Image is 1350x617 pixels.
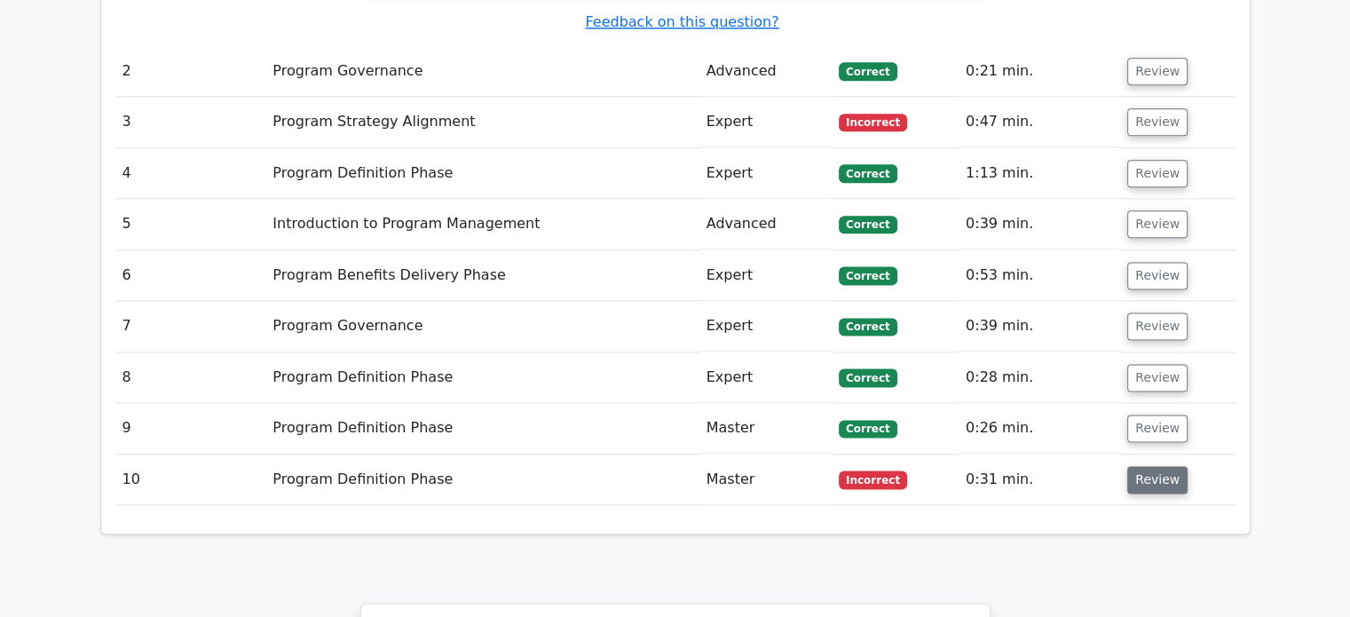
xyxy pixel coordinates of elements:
button: Review [1127,160,1188,187]
td: Master [699,455,832,505]
td: 9 [115,403,266,454]
td: Program Strategy Alignment [265,97,699,147]
td: 0:21 min. [959,46,1120,97]
td: 5 [115,199,266,249]
td: Advanced [699,46,832,97]
td: 8 [115,352,266,403]
td: 7 [115,301,266,352]
button: Review [1127,210,1188,238]
td: 0:53 min. [959,250,1120,301]
span: Correct [839,420,896,438]
td: Program Definition Phase [265,455,699,505]
span: Correct [839,318,896,336]
a: Feedback on this question? [585,13,778,30]
td: 6 [115,250,266,301]
td: Expert [699,301,832,352]
td: Master [699,403,832,454]
button: Review [1127,364,1188,392]
td: Expert [699,97,832,147]
span: Correct [839,164,896,182]
td: Program Definition Phase [265,352,699,403]
button: Review [1127,466,1188,494]
td: Expert [699,250,832,301]
td: 0:39 min. [959,199,1120,249]
td: 0:47 min. [959,97,1120,147]
td: 1:13 min. [959,148,1120,199]
span: Incorrect [839,114,907,131]
button: Review [1127,312,1188,340]
td: Program Definition Phase [265,148,699,199]
span: Correct [839,216,896,233]
td: 10 [115,455,266,505]
td: 0:39 min. [959,301,1120,352]
td: Program Governance [265,301,699,352]
span: Correct [839,368,896,386]
td: 0:28 min. [959,352,1120,403]
td: Program Definition Phase [265,403,699,454]
button: Review [1127,108,1188,136]
td: 4 [115,148,266,199]
td: Expert [699,352,832,403]
button: Review [1127,58,1188,85]
span: Correct [839,266,896,284]
td: 2 [115,46,266,97]
td: 0:31 min. [959,455,1120,505]
td: Introduction to Program Management [265,199,699,249]
td: 0:26 min. [959,403,1120,454]
button: Review [1127,262,1188,289]
td: Advanced [699,199,832,249]
button: Review [1127,415,1188,442]
span: Incorrect [839,471,907,488]
span: Correct [839,62,896,80]
td: Program Benefits Delivery Phase [265,250,699,301]
td: 3 [115,97,266,147]
td: Program Governance [265,46,699,97]
td: Expert [699,148,832,199]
